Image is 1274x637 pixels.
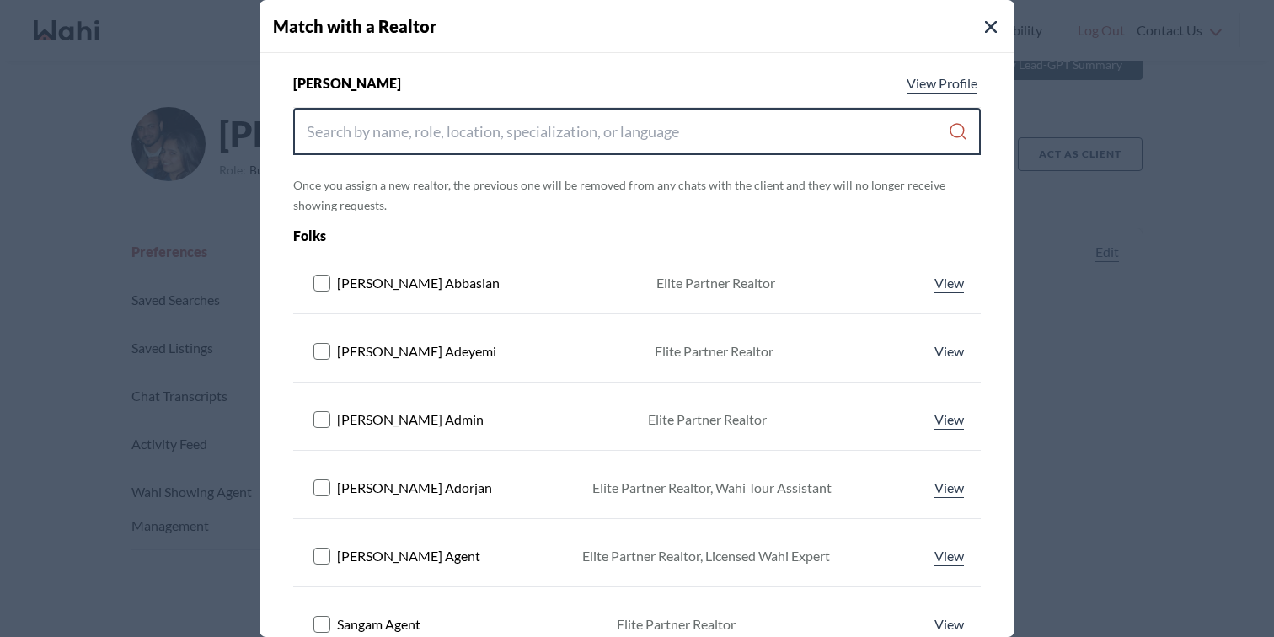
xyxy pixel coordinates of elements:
[931,546,967,566] a: View profile
[337,478,492,498] span: [PERSON_NAME] Adorjan
[656,273,775,293] div: Elite Partner Realtor
[582,546,830,566] div: Elite Partner Realtor, Licensed Wahi Expert
[337,409,484,430] span: [PERSON_NAME] Admin
[337,341,496,361] span: [PERSON_NAME] Adeyemi
[592,478,832,498] div: Elite Partner Realtor, Wahi Tour Assistant
[931,614,967,634] a: View profile
[617,614,736,634] div: Elite Partner Realtor
[337,546,480,566] span: [PERSON_NAME] Agent
[307,116,948,147] input: Search input
[931,341,967,361] a: View profile
[981,17,1001,37] button: Close Modal
[293,175,981,216] p: Once you assign a new realtor, the previous one will be removed from any chats with the client an...
[931,478,967,498] a: View profile
[293,73,401,94] span: [PERSON_NAME]
[903,73,981,94] a: View profile
[931,409,967,430] a: View profile
[931,273,967,293] a: View profile
[293,226,843,246] div: Folks
[337,273,500,293] span: [PERSON_NAME] Abbasian
[273,13,1014,39] h4: Match with a Realtor
[648,409,767,430] div: Elite Partner Realtor
[337,614,420,634] span: Sangam Agent
[655,341,773,361] div: Elite Partner Realtor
